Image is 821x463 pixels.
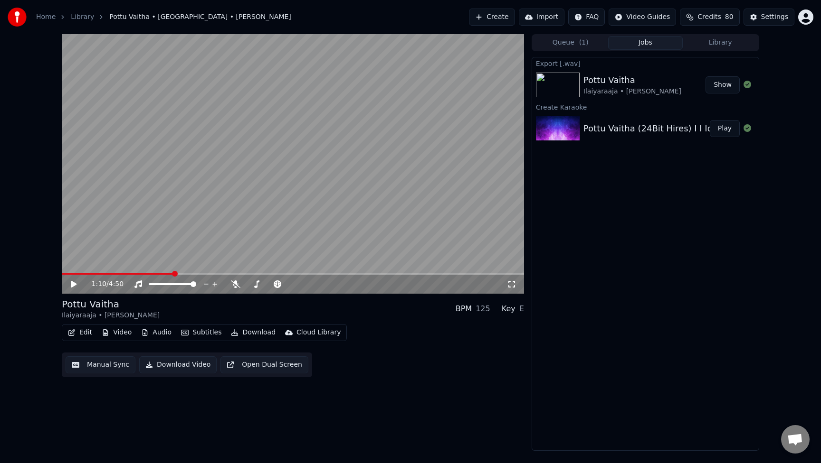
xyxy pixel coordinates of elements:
span: Pottu Vaitha • [GEOGRAPHIC_DATA] • [PERSON_NAME] [109,12,291,22]
button: Credits80 [680,9,739,26]
div: Pottu Vaitha [62,297,160,311]
span: 1:10 [92,279,106,289]
button: Settings [744,9,794,26]
div: BPM [456,303,472,315]
a: Library [71,12,94,22]
button: Video [98,326,135,339]
div: 125 [476,303,490,315]
button: Import [519,9,564,26]
div: Create Karaoke [532,101,759,112]
button: Edit [64,326,96,339]
button: Library [683,36,758,50]
button: Show [706,76,740,93]
span: 80 [725,12,734,22]
button: Queue [533,36,608,50]
img: youka [8,8,27,27]
span: ( 1 ) [579,38,589,47]
div: Export [.wav] [532,57,759,69]
div: Cloud Library [296,328,341,337]
button: Create [469,9,515,26]
button: Video Guides [609,9,676,26]
button: Audio [137,326,175,339]
div: Settings [761,12,788,22]
div: Ilaiyaraaja • [PERSON_NAME] [583,87,681,96]
div: Pottu Vaitha [583,74,681,87]
button: Jobs [608,36,683,50]
button: Open Dual Screen [220,356,308,373]
span: Credits [697,12,721,22]
button: Play [710,120,740,137]
div: / [92,279,115,289]
a: Home [36,12,56,22]
span: 4:50 [109,279,124,289]
button: Download [227,326,279,339]
div: Open chat [781,425,810,454]
div: Ilaiyaraaja • [PERSON_NAME] [62,311,160,320]
div: Key [502,303,516,315]
nav: breadcrumb [36,12,291,22]
div: E [519,303,524,315]
button: FAQ [568,9,605,26]
button: Manual Sync [66,356,135,373]
button: Download Video [139,356,217,373]
button: Subtitles [177,326,225,339]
